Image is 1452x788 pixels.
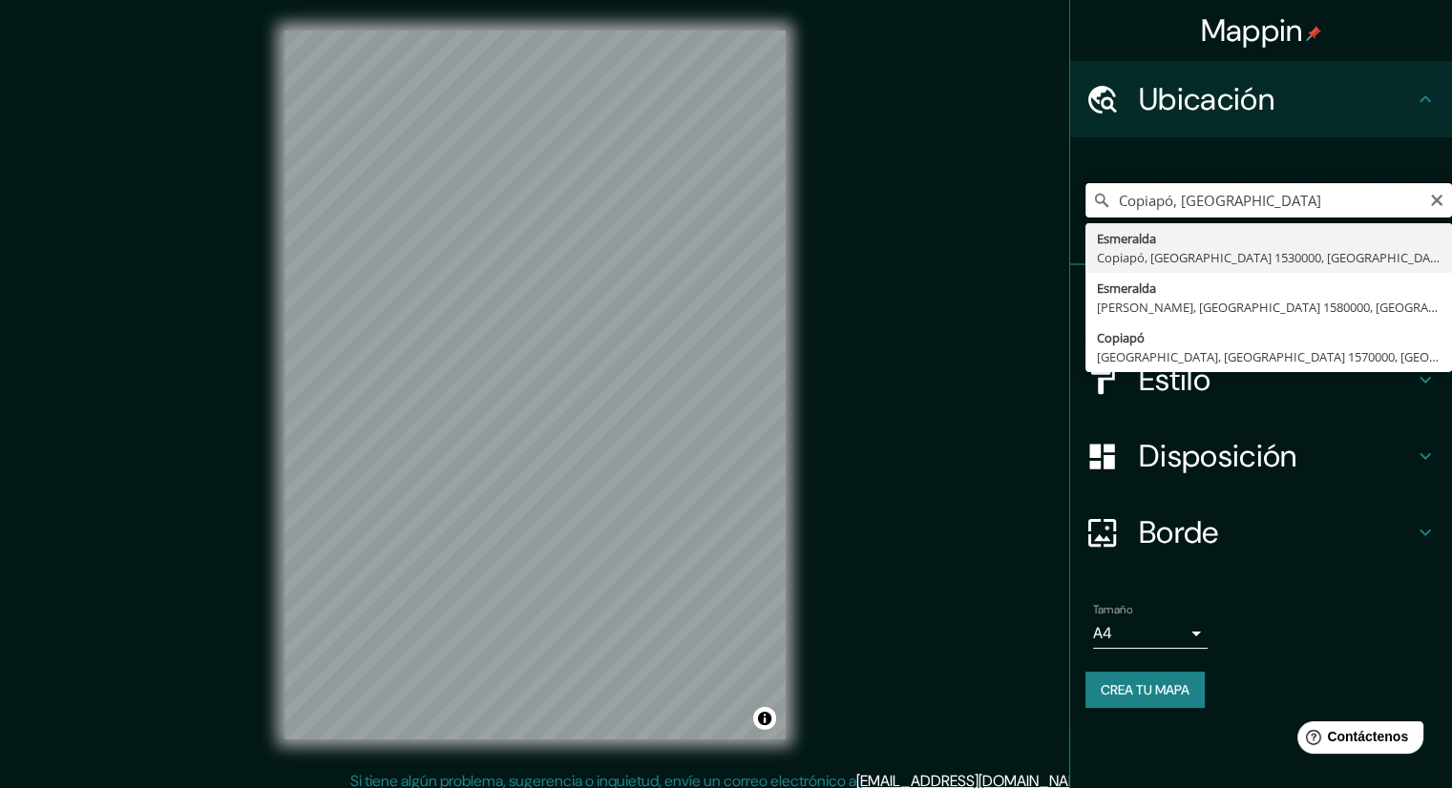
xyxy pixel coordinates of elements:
div: Patas [1070,265,1452,342]
font: Estilo [1139,360,1210,400]
div: Borde [1070,494,1452,570]
canvas: Mapa [284,31,786,739]
font: Esmeralda [1097,230,1156,247]
input: Elige tu ciudad o zona [1085,183,1452,218]
button: Claro [1429,190,1444,208]
font: Esmeralda [1097,280,1156,297]
button: Crea tu mapa [1085,672,1205,708]
iframe: Lanzador de widgets de ayuda [1282,714,1431,767]
font: Disposición [1139,436,1296,476]
font: Ubicación [1139,79,1274,119]
font: Borde [1139,512,1219,552]
div: Disposición [1070,418,1452,494]
font: Copiapó, [GEOGRAPHIC_DATA] 1530000, [GEOGRAPHIC_DATA] [1097,249,1448,266]
button: Activar o desactivar atribución [753,707,776,730]
img: pin-icon.png [1306,26,1321,41]
font: Mappin [1201,10,1303,51]
font: Crea tu mapa [1101,681,1189,698]
div: A4 [1093,618,1208,649]
font: Tamaño [1093,602,1132,617]
font: A4 [1093,623,1112,643]
font: Copiapó [1097,329,1145,346]
div: Ubicación [1070,61,1452,137]
div: Estilo [1070,342,1452,418]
